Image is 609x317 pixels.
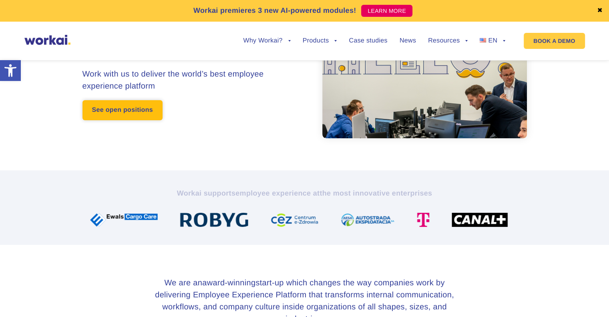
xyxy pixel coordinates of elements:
[488,37,497,44] span: EN
[597,8,603,14] a: ✖
[303,38,337,44] a: Products
[428,38,468,44] a: Resources
[400,38,416,44] a: News
[82,68,305,92] h3: Work with us to deliver the world’s best employee experience platform
[82,188,527,198] h2: Workai supports the most innovative enterprises
[193,5,356,16] p: Workai premieres 3 new AI-powered modules!
[361,5,412,17] a: LEARN MORE
[82,100,163,120] a: See open positions
[349,38,387,44] a: Case studies
[243,38,290,44] a: Why Workai?
[202,279,255,287] i: award-winning
[235,189,320,197] i: employee experience at
[524,33,585,49] a: BOOK A DEMO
